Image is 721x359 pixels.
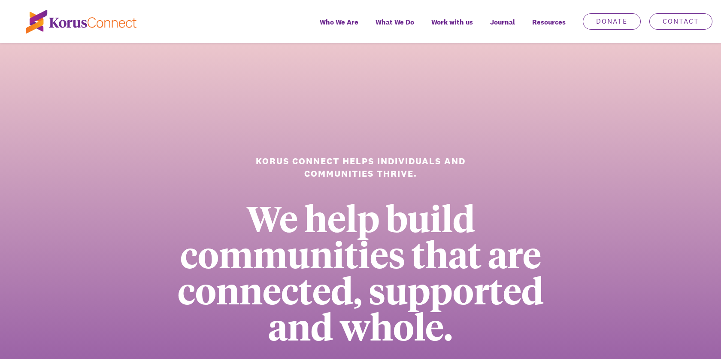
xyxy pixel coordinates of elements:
[222,155,499,180] h1: Korus Connect helps individuals and communities thrive.
[490,16,515,28] span: Journal
[583,13,641,30] a: Donate
[311,12,367,43] a: Who We Are
[26,10,136,34] img: korus-connect%2Fc5177985-88d5-491d-9cd7-4a1febad1357_logo.svg
[367,12,423,43] a: What We Do
[649,13,712,30] a: Contact
[431,16,473,28] span: Work with us
[320,16,358,28] span: Who We Are
[150,199,572,344] div: We help build communities that are connected, supported and whole.
[524,12,574,43] div: Resources
[482,12,524,43] a: Journal
[423,12,482,43] a: Work with us
[376,16,414,28] span: What We Do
